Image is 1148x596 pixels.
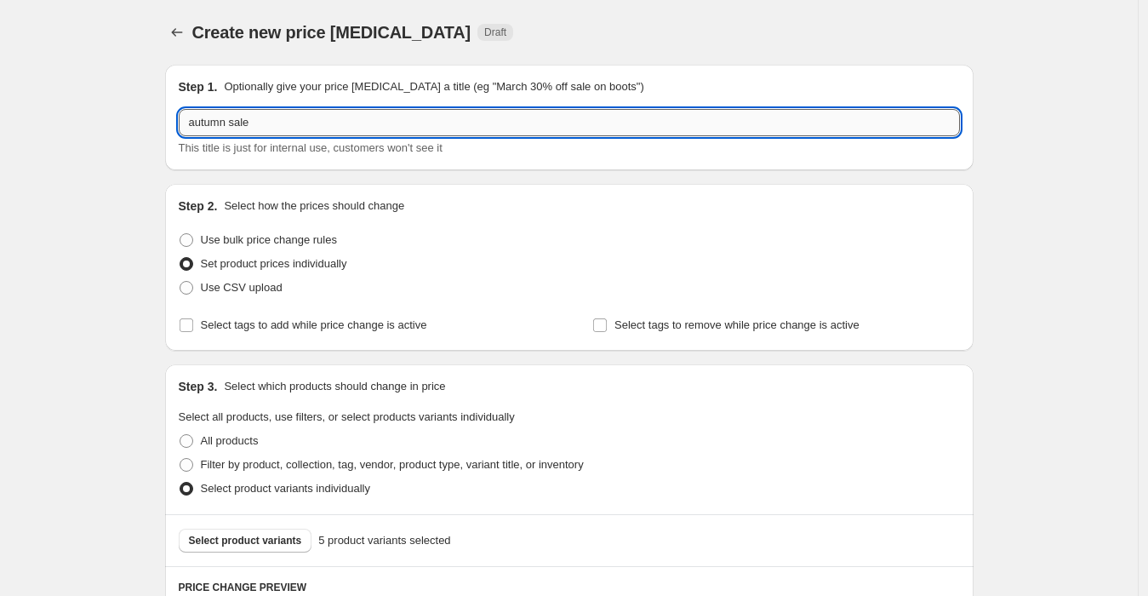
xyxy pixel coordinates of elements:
span: Select tags to remove while price change is active [614,318,860,331]
span: Use CSV upload [201,281,283,294]
span: Select tags to add while price change is active [201,318,427,331]
span: Select product variants individually [201,482,370,495]
p: Select which products should change in price [224,378,445,395]
span: Select product variants [189,534,302,547]
span: Use bulk price change rules [201,233,337,246]
p: Optionally give your price [MEDICAL_DATA] a title (eg "March 30% off sale on boots") [224,78,643,95]
h2: Step 3. [179,378,218,395]
span: Create new price [MEDICAL_DATA] [192,23,471,42]
h6: PRICE CHANGE PREVIEW [179,581,960,594]
button: Select product variants [179,529,312,553]
span: Set product prices individually [201,257,347,270]
p: Select how the prices should change [224,198,404,215]
h2: Step 2. [179,198,218,215]
button: Price change jobs [165,20,189,44]
span: All products [201,434,259,447]
span: This title is just for internal use, customers won't see it [179,141,443,154]
input: 30% off holiday sale [179,109,960,136]
span: Filter by product, collection, tag, vendor, product type, variant title, or inventory [201,458,584,471]
h2: Step 1. [179,78,218,95]
span: 5 product variants selected [318,532,450,549]
span: Select all products, use filters, or select products variants individually [179,410,515,423]
span: Draft [484,26,506,39]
